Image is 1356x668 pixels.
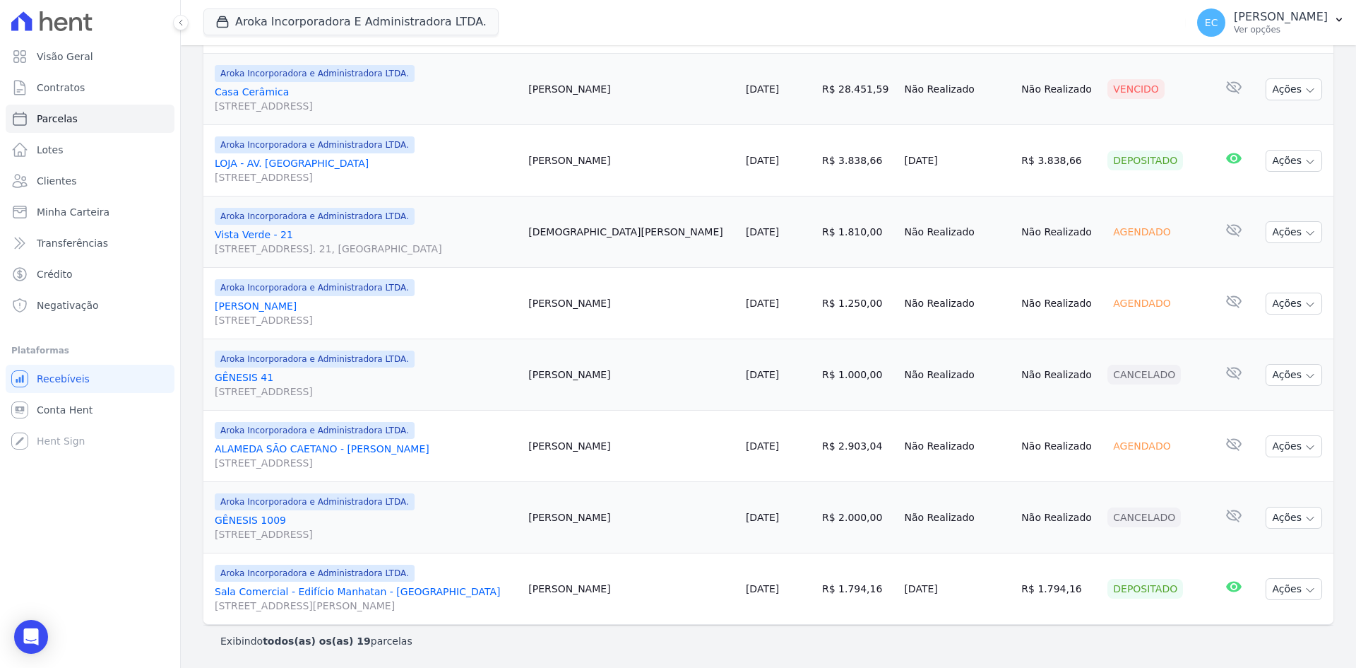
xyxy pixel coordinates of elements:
[1016,197,1102,268] td: Não Realizado
[1016,482,1102,553] td: Não Realizado
[215,299,517,327] a: [PERSON_NAME][STREET_ADDRESS]
[1016,411,1102,482] td: Não Realizado
[215,242,517,256] span: [STREET_ADDRESS]. 21, [GEOGRAPHIC_DATA]
[1107,579,1183,599] div: Depositado
[816,482,898,553] td: R$ 2.000,00
[1107,365,1181,385] div: Cancelado
[523,553,740,625] td: [PERSON_NAME]
[37,267,73,281] span: Crédito
[37,143,64,157] span: Lotes
[215,513,517,541] a: GÊNESIS 1009[STREET_ADDRESS]
[1234,10,1328,24] p: [PERSON_NAME]
[1107,436,1176,456] div: Agendado
[215,156,517,184] a: LOJA - AV. [GEOGRAPHIC_DATA][STREET_ADDRESS]
[898,339,1016,411] td: Não Realizado
[215,99,517,113] span: [STREET_ADDRESS]
[1266,507,1322,529] button: Ações
[1186,3,1356,42] button: EC [PERSON_NAME] Ver opções
[6,229,174,257] a: Transferências
[523,339,740,411] td: [PERSON_NAME]
[1266,78,1322,100] button: Ações
[6,198,174,226] a: Minha Carteira
[816,553,898,625] td: R$ 1.794,16
[1016,54,1102,125] td: Não Realizado
[37,49,93,64] span: Visão Geral
[6,291,174,320] a: Negativação
[523,482,740,553] td: [PERSON_NAME]
[263,635,371,647] b: todos(as) os(as) 19
[6,136,174,164] a: Lotes
[215,422,415,439] span: Aroka Incorporadora e Administradora LTDA.
[215,228,517,256] a: Vista Verde - 21[STREET_ADDRESS]. 21, [GEOGRAPHIC_DATA]
[816,125,898,197] td: R$ 3.838,66
[1107,151,1183,170] div: Depositado
[1266,293,1322,315] button: Ações
[898,411,1016,482] td: Não Realizado
[1016,125,1102,197] td: R$ 3.838,66
[1107,293,1176,313] div: Agendado
[37,205,109,219] span: Minha Carteira
[898,482,1016,553] td: Não Realizado
[6,74,174,102] a: Contratos
[215,565,415,582] span: Aroka Incorporadora e Administradora LTDA.
[898,268,1016,339] td: Não Realizado
[816,411,898,482] td: R$ 2.903,04
[6,365,174,393] a: Recebíveis
[37,236,108,250] span: Transferências
[215,85,517,113] a: Casa Cerâmica[STREET_ADDRESS]
[1266,364,1322,386] button: Ações
[215,208,415,225] span: Aroka Incorporadora e Administradora LTDA.
[1107,222,1176,242] div: Agendado
[746,226,779,238] a: [DATE]
[6,396,174,424] a: Conta Hent
[215,351,415,368] span: Aroka Incorporadora e Administradora LTDA.
[746,369,779,380] a: [DATE]
[215,385,517,399] span: [STREET_ADDRESS]
[746,583,779,594] a: [DATE]
[816,197,898,268] td: R$ 1.810,00
[523,411,740,482] td: [PERSON_NAME]
[523,197,740,268] td: [DEMOGRAPHIC_DATA][PERSON_NAME]
[1205,18,1218,28] span: EC
[215,527,517,541] span: [STREET_ADDRESS]
[1266,221,1322,243] button: Ações
[1016,268,1102,339] td: Não Realizado
[37,174,76,188] span: Clientes
[1266,435,1322,457] button: Ações
[215,136,415,153] span: Aroka Incorporadora e Administradora LTDA.
[1016,553,1102,625] td: R$ 1.794,16
[215,442,517,470] a: ALAMEDA SÃO CAETANO - [PERSON_NAME][STREET_ADDRESS]
[1016,339,1102,411] td: Não Realizado
[37,81,85,95] span: Contratos
[215,599,517,613] span: [STREET_ADDRESS][PERSON_NAME]
[1107,508,1181,527] div: Cancelado
[215,370,517,399] a: GÊNESIS 41[STREET_ADDRESS]
[220,634,412,648] p: Exibindo parcelas
[746,440,779,452] a: [DATE]
[215,585,517,613] a: Sala Comercial - Edifício Manhatan - [GEOGRAPHIC_DATA][STREET_ADDRESS][PERSON_NAME]
[816,339,898,411] td: R$ 1.000,00
[11,342,169,359] div: Plataformas
[746,155,779,166] a: [DATE]
[215,456,517,470] span: [STREET_ADDRESS]
[898,197,1016,268] td: Não Realizado
[6,167,174,195] a: Clientes
[215,313,517,327] span: [STREET_ADDRESS]
[816,54,898,125] td: R$ 28.451,59
[6,260,174,288] a: Crédito
[215,493,415,510] span: Aroka Incorporadora e Administradora LTDA.
[37,372,90,386] span: Recebíveis
[215,170,517,184] span: [STREET_ADDRESS]
[6,42,174,71] a: Visão Geral
[1107,79,1165,99] div: Vencido
[816,268,898,339] td: R$ 1.250,00
[14,620,48,654] div: Open Intercom Messenger
[1266,578,1322,600] button: Ações
[1234,24,1328,35] p: Ver opções
[898,125,1016,197] td: [DATE]
[898,553,1016,625] td: [DATE]
[37,298,99,312] span: Negativação
[203,8,499,35] button: Aroka Incorporadora E Administradora LTDA.
[523,125,740,197] td: [PERSON_NAME]
[746,83,779,95] a: [DATE]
